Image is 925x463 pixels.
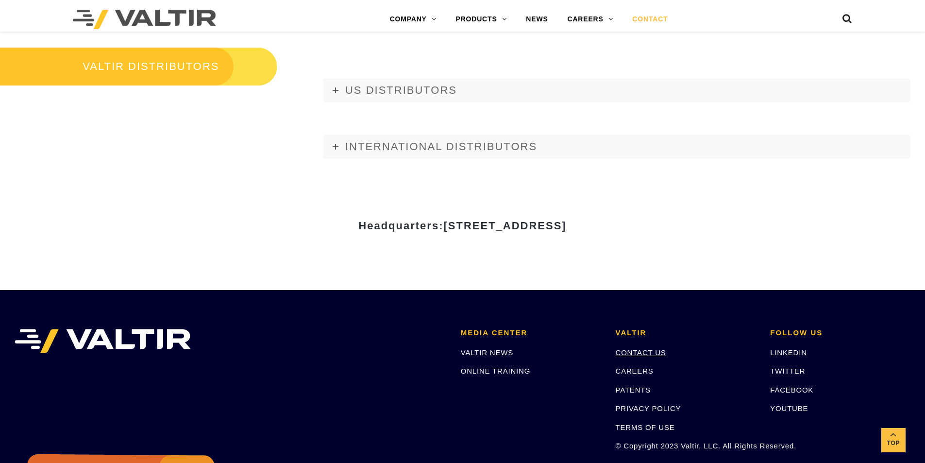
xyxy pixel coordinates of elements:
[380,10,446,29] a: COMPANY
[616,367,654,375] a: CAREERS
[770,329,910,337] h2: FOLLOW US
[446,10,517,29] a: PRODUCTS
[358,220,566,232] strong: Headquarters:
[881,428,906,452] a: Top
[770,386,813,394] a: FACEBOOK
[516,10,557,29] a: NEWS
[461,367,530,375] a: ONLINE TRAINING
[616,386,651,394] a: PATENTS
[73,10,216,29] img: Valtir
[881,438,906,449] span: Top
[323,78,910,103] a: US DISTRIBUTORS
[323,135,910,159] a: INTERNATIONAL DISTRIBUTORS
[345,140,537,153] span: INTERNATIONAL DISTRIBUTORS
[461,329,601,337] h2: MEDIA CENTER
[622,10,677,29] a: CONTACT
[770,348,807,357] a: LINKEDIN
[558,10,623,29] a: CAREERS
[616,348,666,357] a: CONTACT US
[461,348,513,357] a: VALTIR NEWS
[15,329,191,353] img: VALTIR
[770,367,805,375] a: TWITTER
[616,404,681,412] a: PRIVACY POLICY
[616,423,675,431] a: TERMS OF USE
[616,440,756,451] p: © Copyright 2023 Valtir, LLC. All Rights Reserved.
[616,329,756,337] h2: VALTIR
[770,404,808,412] a: YOUTUBE
[345,84,457,96] span: US DISTRIBUTORS
[443,220,566,232] span: [STREET_ADDRESS]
